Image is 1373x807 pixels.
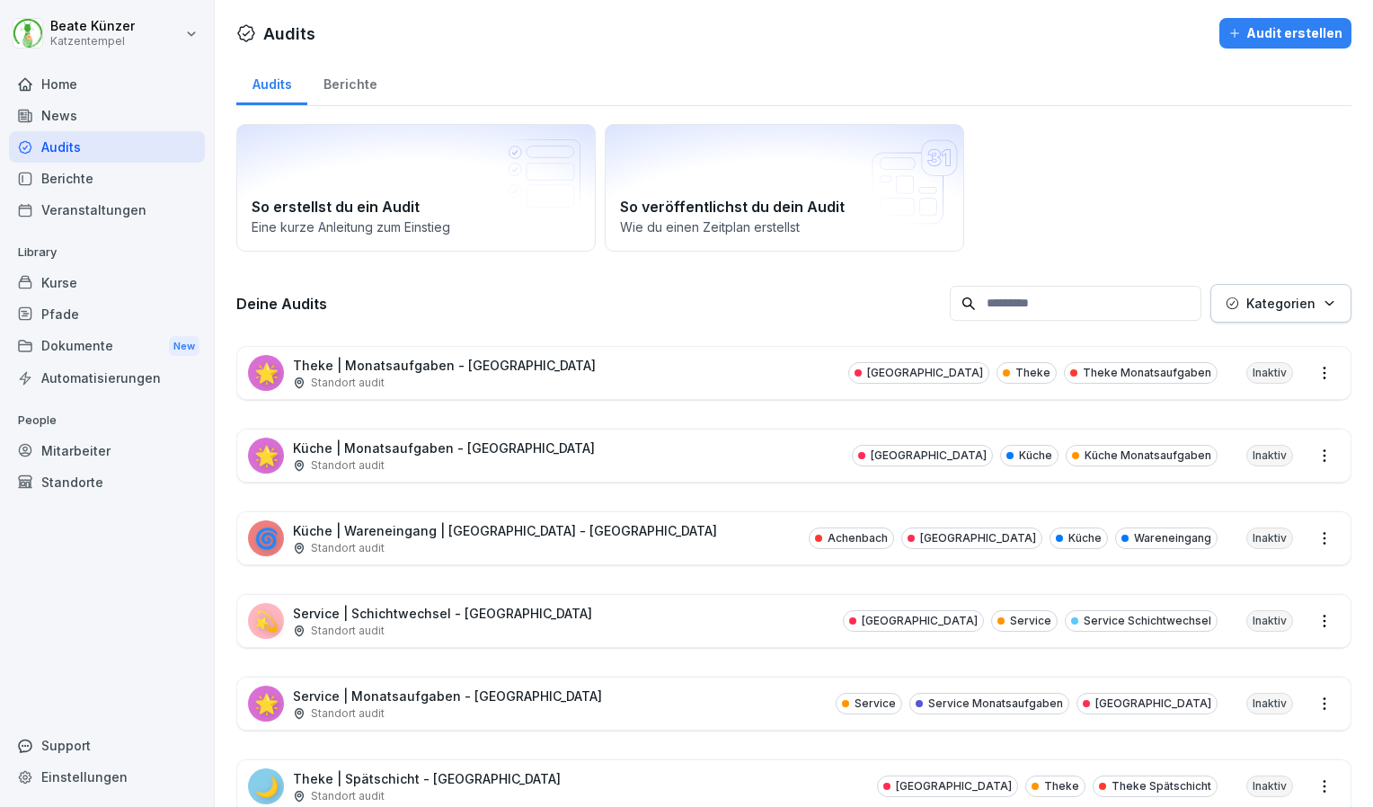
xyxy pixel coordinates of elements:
[9,100,205,131] a: News
[1015,365,1050,381] p: Theke
[1084,613,1211,629] p: Service Schichtwechsel
[1246,362,1293,384] div: Inaktiv
[248,438,284,474] div: 🌟
[252,217,580,236] p: Eine kurze Anleitung zum Einstieg
[896,778,1012,794] p: [GEOGRAPHIC_DATA]
[169,336,199,357] div: New
[248,520,284,556] div: 🌀
[311,623,385,639] p: Standort audit
[236,294,941,314] h3: Deine Audits
[1095,696,1211,712] p: [GEOGRAPHIC_DATA]
[1246,610,1293,632] div: Inaktiv
[293,604,592,623] p: Service | Schichtwechsel - [GEOGRAPHIC_DATA]
[9,194,205,226] a: Veranstaltungen
[311,375,385,391] p: Standort audit
[9,330,205,363] a: DokumenteNew
[50,19,135,34] p: Beate Künzer
[9,330,205,363] div: Dokumente
[9,761,205,793] a: Einstellungen
[1246,776,1293,797] div: Inaktiv
[1246,693,1293,714] div: Inaktiv
[293,769,561,788] p: Theke | Spätschicht - [GEOGRAPHIC_DATA]
[236,124,596,252] a: So erstellst du ein AuditEine kurze Anleitung zum Einstieg
[1044,778,1079,794] p: Theke
[1246,528,1293,549] div: Inaktiv
[1219,18,1351,49] button: Audit erstellen
[1228,23,1342,43] div: Audit erstellen
[307,59,393,105] a: Berichte
[293,521,717,540] p: Küche | Wareneingang | [GEOGRAPHIC_DATA] - [GEOGRAPHIC_DATA]
[605,124,964,252] a: So veröffentlichst du dein AuditWie du einen Zeitplan erstellst
[311,457,385,474] p: Standort audit
[50,35,135,48] p: Katzentempel
[248,686,284,722] div: 🌟
[9,730,205,761] div: Support
[9,362,205,394] a: Automatisierungen
[871,448,987,464] p: [GEOGRAPHIC_DATA]
[9,267,205,298] a: Kurse
[1246,294,1315,313] p: Kategorien
[311,788,385,804] p: Standort audit
[928,696,1063,712] p: Service Monatsaufgaben
[855,696,896,712] p: Service
[1112,778,1211,794] p: Theke Spätschicht
[9,163,205,194] a: Berichte
[620,196,949,217] h2: So veröffentlichst du dein Audit
[293,439,595,457] p: Küche | Monatsaufgaben - [GEOGRAPHIC_DATA]
[248,603,284,639] div: 💫
[828,530,888,546] p: Achenbach
[9,298,205,330] a: Pfade
[9,131,205,163] a: Audits
[1068,530,1102,546] p: Küche
[1210,284,1351,323] button: Kategorien
[920,530,1036,546] p: [GEOGRAPHIC_DATA]
[311,540,385,556] p: Standort audit
[1019,448,1052,464] p: Küche
[9,238,205,267] p: Library
[9,466,205,498] a: Standorte
[9,435,205,466] a: Mitarbeiter
[862,613,978,629] p: [GEOGRAPHIC_DATA]
[9,68,205,100] a: Home
[248,768,284,804] div: 🌙
[263,22,315,46] h1: Audits
[293,687,602,705] p: Service | Monatsaufgaben - [GEOGRAPHIC_DATA]
[1246,445,1293,466] div: Inaktiv
[1083,365,1211,381] p: Theke Monatsaufgaben
[620,217,949,236] p: Wie du einen Zeitplan erstellst
[1085,448,1211,464] p: Küche Monatsaufgaben
[311,705,385,722] p: Standort audit
[867,365,983,381] p: [GEOGRAPHIC_DATA]
[248,355,284,391] div: 🌟
[293,356,596,375] p: Theke | Monatsaufgaben - [GEOGRAPHIC_DATA]
[1134,530,1211,546] p: Wareneingang
[252,196,580,217] h2: So erstellst du ein Audit
[1010,613,1051,629] p: Service
[236,59,307,105] a: Audits
[9,406,205,435] p: People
